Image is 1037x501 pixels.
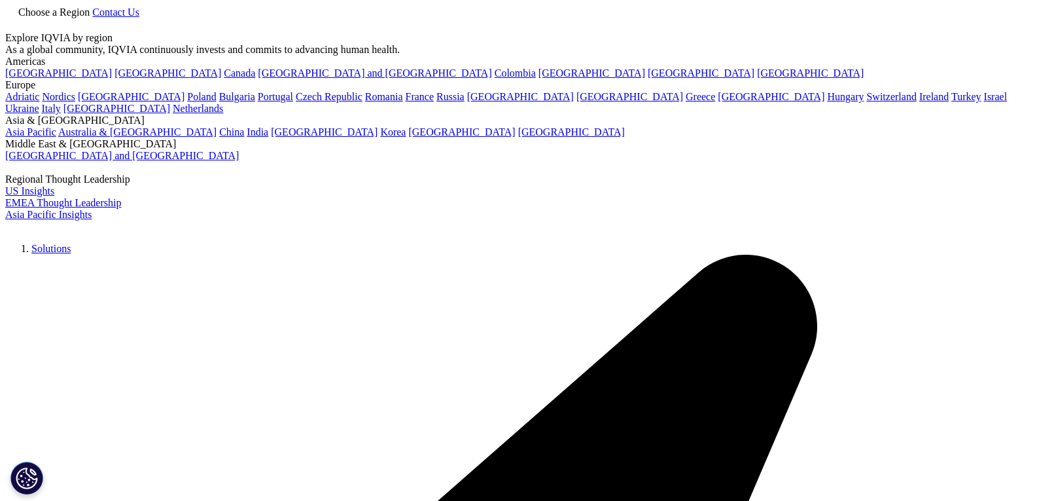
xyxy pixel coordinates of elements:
a: [GEOGRAPHIC_DATA] [757,67,864,79]
a: [GEOGRAPHIC_DATA] and [GEOGRAPHIC_DATA] [258,67,491,79]
a: [GEOGRAPHIC_DATA] [538,67,645,79]
a: [GEOGRAPHIC_DATA] [648,67,754,79]
div: Americas [5,56,1032,67]
a: Czech Republic [296,91,362,102]
a: [GEOGRAPHIC_DATA] [576,91,683,102]
a: Nordics [42,91,75,102]
a: Adriatic [5,91,39,102]
a: Korea [380,126,406,138]
a: Asia Pacific Insights [5,209,92,220]
a: Romania [365,91,403,102]
a: India [247,126,268,138]
div: Europe [5,79,1032,91]
div: As a global community, IQVIA continuously invests and commits to advancing human health. [5,44,1032,56]
a: France [406,91,434,102]
a: Turkey [951,91,981,102]
a: [GEOGRAPHIC_DATA] [271,126,378,138]
a: Israel [984,91,1008,102]
a: Ireland [919,91,949,102]
a: Bulgaria [219,91,255,102]
a: Canada [224,67,255,79]
a: Colombia [495,67,536,79]
div: Regional Thought Leadership [5,174,1032,185]
a: Netherlands [173,103,223,114]
a: Portugal [258,91,293,102]
a: [GEOGRAPHIC_DATA] [78,91,185,102]
div: Middle East & [GEOGRAPHIC_DATA] [5,138,1032,150]
a: Poland [187,91,216,102]
span: Choose a Region [18,7,90,18]
a: [GEOGRAPHIC_DATA] [5,67,112,79]
a: Hungary [827,91,864,102]
a: Ukraine [5,103,39,114]
div: Explore IQVIA by region [5,32,1032,44]
a: [GEOGRAPHIC_DATA] and [GEOGRAPHIC_DATA] [5,150,239,161]
a: Russia [436,91,465,102]
a: US Insights [5,185,54,196]
a: Solutions [31,243,71,254]
a: [GEOGRAPHIC_DATA] [114,67,221,79]
a: Greece [686,91,715,102]
a: [GEOGRAPHIC_DATA] [63,103,170,114]
a: [GEOGRAPHIC_DATA] [718,91,824,102]
a: [GEOGRAPHIC_DATA] [408,126,515,138]
button: Cookie Settings [10,462,43,494]
a: China [219,126,244,138]
a: [GEOGRAPHIC_DATA] [467,91,574,102]
a: [GEOGRAPHIC_DATA] [518,126,625,138]
a: Switzerland [866,91,916,102]
a: Italy [42,103,61,114]
a: EMEA Thought Leadership [5,197,121,208]
a: Contact Us [92,7,139,18]
a: Asia Pacific [5,126,56,138]
a: Australia & [GEOGRAPHIC_DATA] [58,126,217,138]
div: Asia & [GEOGRAPHIC_DATA] [5,115,1032,126]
